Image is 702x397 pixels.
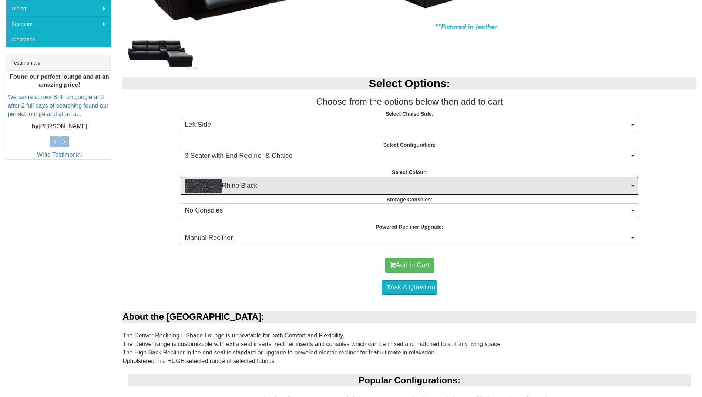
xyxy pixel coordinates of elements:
div: Popular Configurations: [128,374,691,387]
b: Select Options: [369,77,450,89]
a: Clearance [6,32,111,47]
strong: Select Configuration: [383,142,436,148]
button: Rhino BlackRhino Black [180,176,639,196]
b: Found our perfect lounge and at an amazing price! [10,74,109,88]
span: Manual Recliner [185,233,629,243]
h3: Choose from the options below then add to cart [122,97,696,106]
strong: Select Chaise Side: [386,111,433,117]
span: Left Side [185,120,629,130]
a: We came across SFF on google and after 2 full days of searching found our perfect lounge and at a... [8,94,108,118]
div: Testimonials [6,55,111,71]
span: No Consoles [185,206,629,216]
p: [PERSON_NAME] [8,122,111,131]
a: Write Testimonial [37,152,82,158]
a: Dining [6,1,111,16]
button: Left Side [180,118,639,132]
b: by [31,123,38,129]
button: Add to Cart [385,258,434,273]
div: About the [GEOGRAPHIC_DATA]: [122,311,696,323]
span: Rhino Black [185,179,629,193]
button: 3 Seater with End Recliner & Chaise [180,149,639,163]
button: No Consoles [180,203,639,218]
button: Manual Recliner [180,231,639,245]
strong: Select Colour: [392,169,427,175]
a: Bedroom [6,16,111,32]
img: Rhino Black [185,179,222,193]
strong: Powered Recliner Upgrade: [376,224,443,230]
strong: Storage Consoles: [387,197,433,203]
a: Ask A Question [382,280,437,295]
span: 3 Seater with End Recliner & Chaise [185,151,629,161]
